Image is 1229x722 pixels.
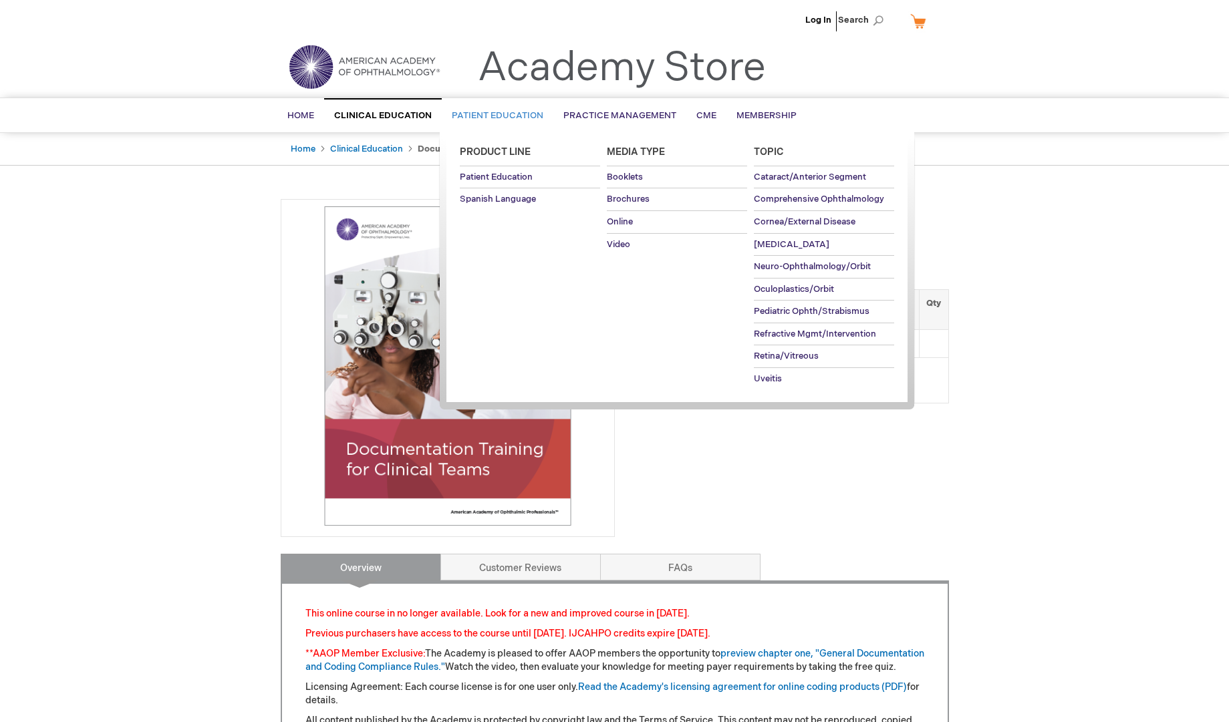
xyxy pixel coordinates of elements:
[305,681,924,707] p: Licensing Agreement: Each course license is for one user only. for details.
[754,146,784,158] span: Topic
[288,206,607,526] img: Documentation Training for Clinical Teams
[607,146,665,158] span: Media Type
[460,194,536,204] span: Spanish Language
[754,351,819,361] span: Retina/Vitreous
[920,289,948,329] th: Qty
[287,110,314,121] span: Home
[305,648,425,659] font: **AAOP Member Exclusive:
[696,110,716,121] span: CME
[754,373,782,384] span: Uveitis
[754,284,834,295] span: Oculoplastics/Orbit
[607,216,633,227] span: Online
[754,306,869,317] span: Pediatric Ophth/Strabismus
[578,681,907,693] a: Read the Academy's licensing agreement for online coding products (PDF)
[418,144,605,154] strong: Documentation Training for Clinical Teams
[305,608,690,619] font: This online course in no longer available. Look for a new and improved course in [DATE].
[754,194,884,204] span: Comprehensive Ophthalmology
[305,647,924,674] p: The Academy is pleased to offer AAOP members the opportunity to Watch the video, then evaluate yo...
[452,110,543,121] span: Patient Education
[736,110,797,121] span: Membership
[754,239,829,250] span: [MEDICAL_DATA]
[460,146,531,158] span: Product Line
[460,172,533,182] span: Patient Education
[805,15,831,25] a: Log In
[754,216,855,227] span: Cornea/External Disease
[600,554,761,580] a: FAQs
[478,44,766,92] a: Academy Store
[330,144,403,154] a: Clinical Education
[440,554,601,580] a: Customer Reviews
[334,110,432,121] span: Clinical Education
[838,7,889,33] span: Search
[754,261,871,272] span: Neuro-Ophthalmology/Orbit
[754,329,876,339] span: Refractive Mgmt/Intervention
[305,628,710,639] font: Previous purchasers have access to the course until [DATE]. IJCAHPO credits expire [DATE].
[607,239,630,250] span: Video
[563,110,676,121] span: Practice Management
[754,172,866,182] span: Cataract/Anterior Segment
[607,194,650,204] span: Brochures
[281,554,441,580] a: Overview
[291,144,315,154] a: Home
[607,172,643,182] span: Booklets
